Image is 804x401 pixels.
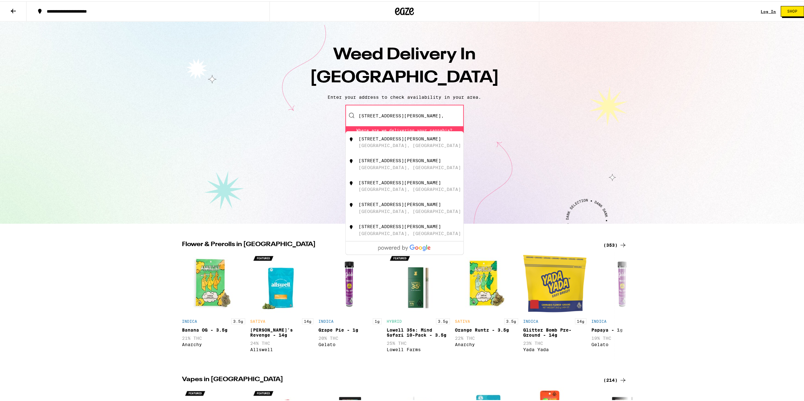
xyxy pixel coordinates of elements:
div: [GEOGRAPHIC_DATA], [GEOGRAPHIC_DATA] [359,164,461,169]
img: 3599 Santa Maria Street [348,157,354,163]
div: [STREET_ADDRESS][PERSON_NAME] [359,223,441,228]
h2: Flower & Prerolls in [GEOGRAPHIC_DATA] [182,240,596,248]
img: Yada Yada - Glitter Bomb Pre-Ground - 14g [523,251,586,314]
p: 25% THC [387,339,450,345]
div: Open page for Banana OG - 3.5g from Anarchy [182,251,245,359]
p: 24% THC [250,339,313,345]
a: (353) [603,240,627,248]
input: Enter your delivery address [345,103,464,126]
div: Yada Yada [523,346,586,351]
p: 23% THC [523,339,586,345]
div: Papaya - 1g [591,326,655,331]
div: [STREET_ADDRESS][PERSON_NAME] [359,157,441,162]
h2: Vapes in [GEOGRAPHIC_DATA] [182,375,596,383]
div: Where are we delivering your cannabis? [345,126,464,132]
div: Banana OG - 3.5g [182,326,245,331]
div: [GEOGRAPHIC_DATA], [GEOGRAPHIC_DATA] [359,208,461,213]
p: 21% THC [182,334,245,339]
div: Open page for Grape Pie - 1g from Gelato [318,251,382,359]
div: Gelato [318,341,382,346]
p: 14g [575,317,586,323]
div: [GEOGRAPHIC_DATA], [GEOGRAPHIC_DATA] [359,186,461,191]
img: Gelato - Papaya - 1g [591,251,655,314]
a: (214) [603,375,627,383]
p: INDICA [182,318,197,322]
div: [STREET_ADDRESS][PERSON_NAME] [359,179,441,184]
img: Lowell Farms - Lowell 35s: Mind Safari 10-Pack - 3.5g [387,251,450,314]
div: [STREET_ADDRESS][PERSON_NAME] [359,201,441,206]
div: Anarchy [182,341,245,346]
img: 3599 Santa Maria Street [348,179,354,185]
p: INDICA [523,318,538,322]
p: 20% THC [318,334,382,339]
div: [STREET_ADDRESS][PERSON_NAME] [359,135,441,140]
span: [GEOGRAPHIC_DATA] [310,68,499,85]
div: Open page for Papaya - 1g from Gelato [591,251,655,359]
img: Anarchy - Banana OG - 3.5g [182,251,245,314]
h1: Weed Delivery In [294,42,515,88]
p: Enter your address to check availability in your area. [6,93,802,98]
img: 3599 Santa Maria Street [348,135,354,141]
p: SATIVA [250,318,265,322]
div: Open page for Glitter Bomb Pre-Ground - 14g from Yada Yada [523,251,586,359]
p: 3.5g [436,317,450,323]
div: Grape Pie - 1g [318,326,382,331]
img: 3599 Santa Maria Terrace [348,201,354,207]
div: Open page for Orange Runtz - 3.5g from Anarchy [455,251,518,359]
p: INDICA [318,318,334,322]
p: 1g [373,317,382,323]
div: Orange Runtz - 3.5g [455,326,518,331]
img: Anarchy - Orange Runtz - 3.5g [455,251,518,314]
div: Lowell 35s: Mind Safari 10-Pack - 3.5g [387,326,450,336]
img: Gelato - Grape Pie - 1g [318,251,382,314]
a: Log In [761,8,776,12]
p: HYBRID [387,318,402,322]
div: Open page for Jack's Revenge - 14g from Allswell [250,251,313,359]
div: [GEOGRAPHIC_DATA], [GEOGRAPHIC_DATA] [359,142,461,147]
div: Allswell [250,346,313,351]
img: Allswell - Jack's Revenge - 14g [250,251,313,314]
p: 19% THC [591,334,655,339]
div: Glitter Bomb Pre-Ground - 14g [523,326,586,336]
button: Shop [781,5,804,15]
div: Open page for Lowell 35s: Mind Safari 10-Pack - 3.5g from Lowell Farms [387,251,450,359]
div: Gelato [591,341,655,346]
div: [GEOGRAPHIC_DATA], [GEOGRAPHIC_DATA] [359,230,461,235]
div: Anarchy [455,341,518,346]
div: Lowell Farms [387,346,450,351]
span: Hi. Need any help? [4,4,45,9]
span: Shop [787,8,797,12]
p: INDICA [591,318,607,322]
div: [PERSON_NAME]'s Revenge - 14g [250,326,313,336]
p: 22% THC [455,334,518,339]
img: 3599 Santa Maria Drive [348,223,354,229]
p: 14g [302,317,313,323]
p: SATIVA [455,318,470,322]
p: 3.5g [231,317,245,323]
p: 3.5g [504,317,518,323]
